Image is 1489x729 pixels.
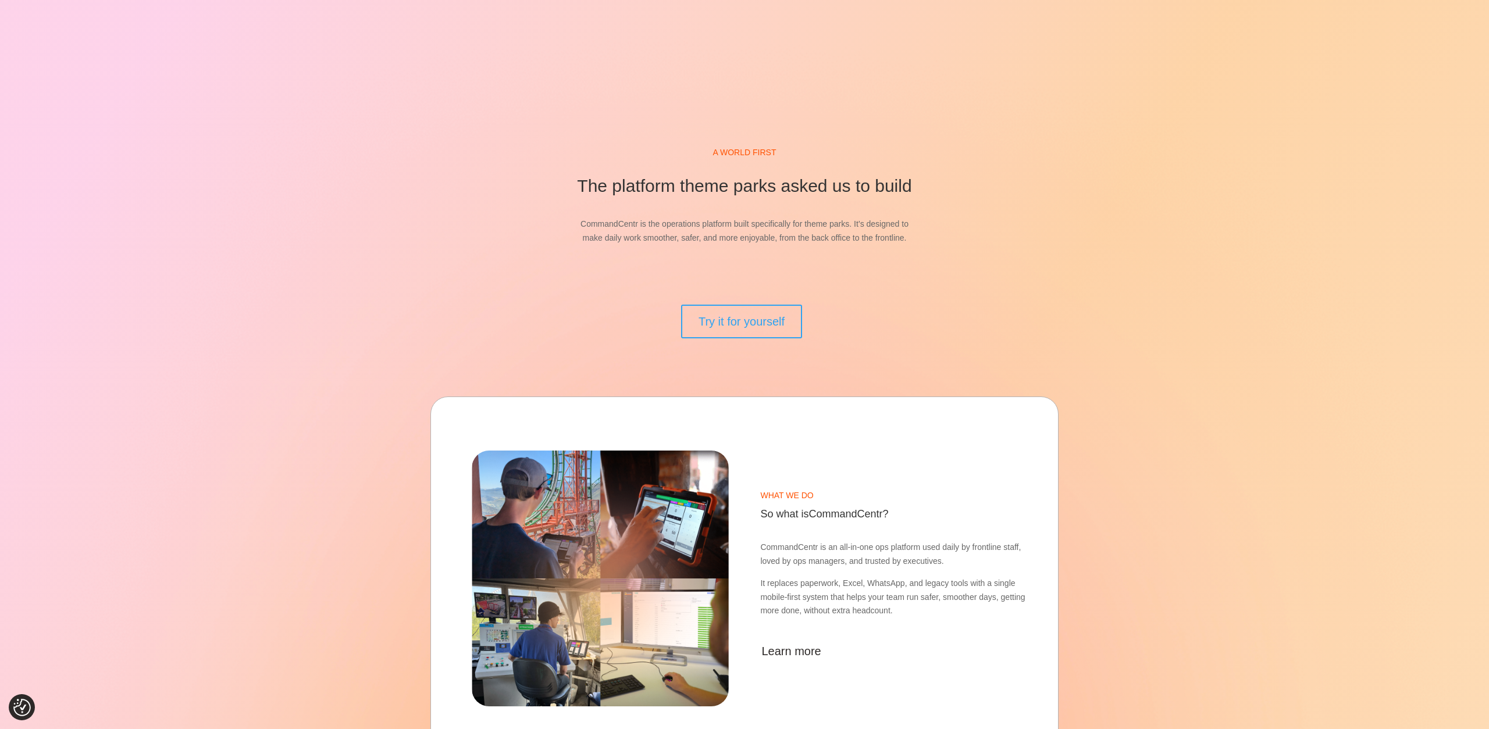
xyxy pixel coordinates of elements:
span: It replaces paperwork, Excel, WhatsApp, and legacy tools with a single mobile-first system that h... [760,578,1025,616]
span: CommandCentr is an all-in-one ops platform used daily by frontline staff, loved by ops managers, ... [760,542,1021,566]
h1: The platform theme parks asked us to build [430,177,1059,201]
span: CommandCentr is the operations platform built specifically for theme parks. It’s designed to make... [580,219,909,242]
button: Consent Preferences [13,699,31,716]
a: Learn more [760,634,822,668]
img: Revisit consent button [13,699,31,716]
img: CommandCentr Platform [472,451,729,707]
p: WHAT WE DO [760,489,1035,503]
span: CommandCentr? [808,508,888,520]
a: Try it for yourself [681,305,802,338]
span: So what is [760,508,808,520]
